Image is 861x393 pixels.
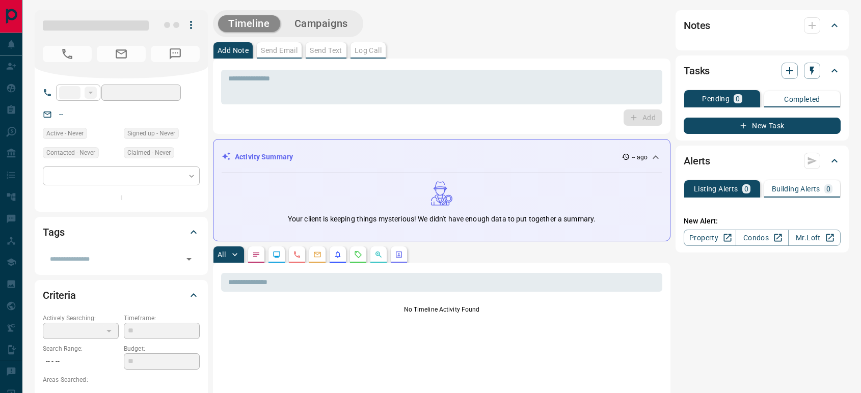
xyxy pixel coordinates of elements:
[43,224,64,240] h2: Tags
[43,46,92,62] span: No Number
[124,314,200,323] p: Timeframe:
[46,148,95,158] span: Contacted - Never
[702,95,730,102] p: Pending
[43,375,200,384] p: Areas Searched:
[127,128,175,138] span: Signed up - Never
[221,305,662,314] p: No Timeline Activity Found
[788,230,841,246] a: Mr.Loft
[151,46,200,62] span: No Number
[684,230,736,246] a: Property
[43,344,119,353] p: Search Range:
[684,153,710,169] h2: Alerts
[684,118,841,134] button: New Task
[684,17,710,34] h2: Notes
[252,250,260,259] svg: Notes
[784,96,820,103] p: Completed
[694,185,738,192] p: Listing Alerts
[284,15,358,32] button: Campaigns
[313,250,321,259] svg: Emails
[684,59,841,83] div: Tasks
[684,13,841,38] div: Notes
[334,250,342,259] svg: Listing Alerts
[43,283,200,307] div: Criteria
[632,153,648,162] p: -- ago
[218,47,249,54] p: Add Note
[288,214,596,224] p: Your client is keeping things mysterious! We didn't have enough data to put together a summary.
[772,185,820,192] p: Building Alerts
[684,216,841,227] p: New Alert:
[374,250,383,259] svg: Opportunities
[684,149,841,173] div: Alerts
[43,220,200,244] div: Tags
[43,314,119,323] p: Actively Searching:
[43,353,119,370] p: -- - --
[43,287,76,303] h2: Criteria
[744,185,748,192] p: 0
[395,250,403,259] svg: Agent Actions
[684,63,710,79] h2: Tasks
[273,250,281,259] svg: Lead Browsing Activity
[826,185,830,192] p: 0
[46,128,84,138] span: Active - Never
[59,110,63,118] a: --
[97,46,146,62] span: No Email
[127,148,171,158] span: Claimed - Never
[218,15,280,32] button: Timeline
[235,152,293,162] p: Activity Summary
[736,230,788,246] a: Condos
[222,148,662,166] div: Activity Summary-- ago
[182,252,196,266] button: Open
[218,251,226,258] p: All
[354,250,362,259] svg: Requests
[293,250,301,259] svg: Calls
[736,95,740,102] p: 0
[124,344,200,353] p: Budget:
